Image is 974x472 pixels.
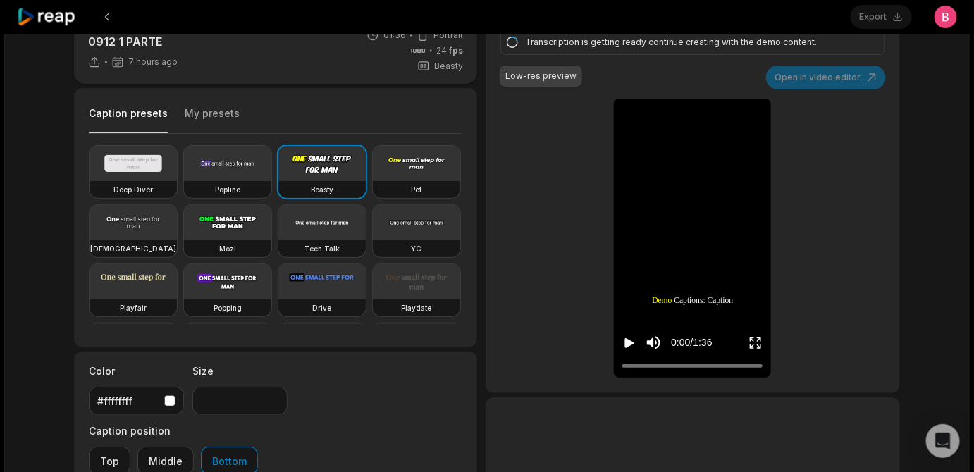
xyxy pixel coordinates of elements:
[128,56,178,68] span: 7 hours ago
[434,60,463,73] span: Beasty
[89,364,184,378] label: Color
[505,70,577,82] div: Low-res preview
[113,184,153,195] h3: Deep Diver
[214,302,242,313] h3: Popping
[436,44,463,57] span: 24
[89,423,258,438] label: Caption position
[412,243,422,254] h3: YC
[748,330,763,356] button: Enter Fullscreen
[215,184,240,195] h3: Popline
[622,330,636,356] button: Play video
[219,243,236,254] h3: Mozi
[304,243,340,254] h3: Tech Talk
[926,424,960,458] div: Open Intercom Messenger
[185,106,240,133] button: My presets
[383,29,406,42] span: 01:36
[708,294,734,306] span: Caption
[192,364,288,378] label: Size
[674,294,705,306] span: Captions:
[120,302,147,313] h3: Playfair
[313,302,332,313] h3: Drive
[89,106,168,134] button: Caption presets
[311,184,333,195] h3: Beasty
[671,335,712,350] div: 0:00 / 1:36
[88,33,178,50] p: 0912 1 PARTE
[89,387,184,415] button: #ffffffff
[412,184,422,195] h3: Pet
[97,394,159,409] div: #ffffffff
[90,243,176,254] h3: [DEMOGRAPHIC_DATA]
[645,334,662,352] button: Mute sound
[402,302,432,313] h3: Playdate
[449,45,463,56] span: fps
[525,36,856,49] div: Transcription is getting ready continue creating with the demo content.
[433,29,463,42] span: Portrait
[652,294,672,306] span: Demo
